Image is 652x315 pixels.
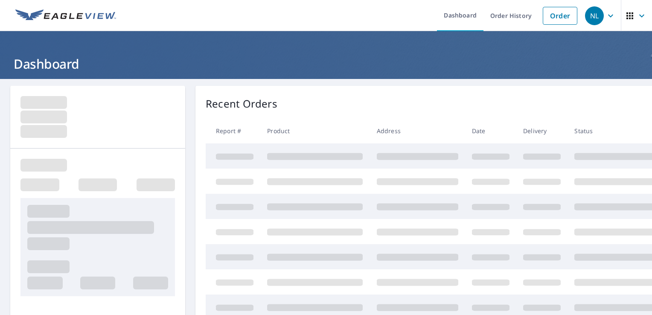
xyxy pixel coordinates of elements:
[206,118,260,143] th: Report #
[543,7,577,25] a: Order
[15,9,116,22] img: EV Logo
[585,6,604,25] div: NL
[206,96,277,111] p: Recent Orders
[516,118,568,143] th: Delivery
[465,118,516,143] th: Date
[370,118,465,143] th: Address
[10,55,642,73] h1: Dashboard
[260,118,370,143] th: Product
